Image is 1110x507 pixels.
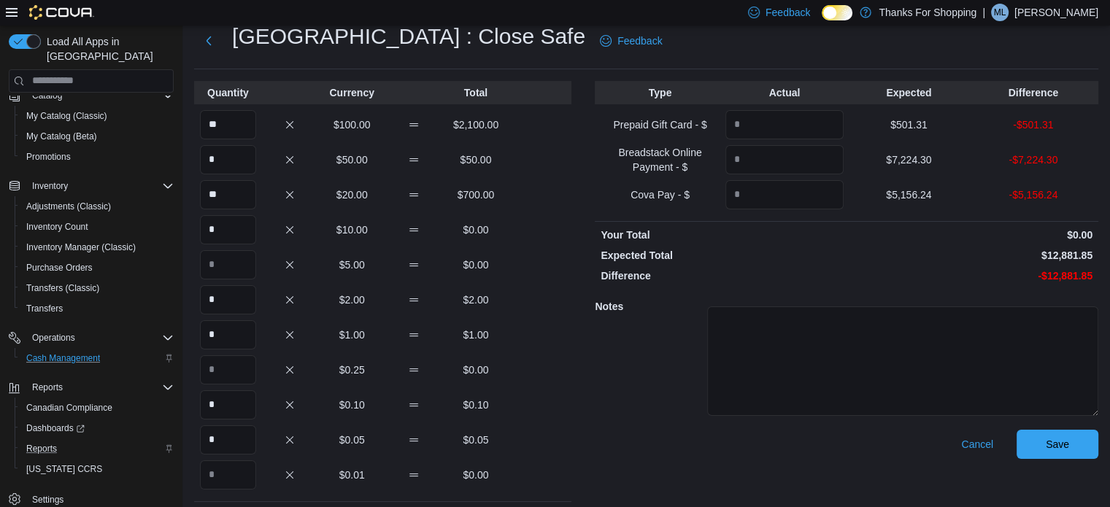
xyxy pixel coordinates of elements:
[26,87,68,104] button: Catalog
[3,377,180,398] button: Reports
[15,217,180,237] button: Inventory Count
[20,107,174,125] span: My Catalog (Classic)
[595,292,704,321] h5: Notes
[601,268,844,283] p: Difference
[20,460,108,478] a: [US_STATE] CCRS
[20,440,174,457] span: Reports
[601,228,844,242] p: Your Total
[20,279,105,297] a: Transfers (Classic)
[974,85,1092,100] p: Difference
[20,460,174,478] span: Washington CCRS
[974,152,1092,167] p: -$7,224.30
[324,293,380,307] p: $2.00
[200,250,256,279] input: Quantity
[232,22,585,51] h1: [GEOGRAPHIC_DATA] : Close Safe
[26,221,88,233] span: Inventory Count
[20,399,118,417] a: Canadian Compliance
[725,85,844,100] p: Actual
[849,187,968,202] p: $5,156.24
[849,152,968,167] p: $7,224.30
[26,241,136,253] span: Inventory Manager (Classic)
[41,34,174,63] span: Load All Apps in [GEOGRAPHIC_DATA]
[324,363,380,377] p: $0.25
[879,4,976,21] p: Thanks For Shopping
[448,433,504,447] p: $0.05
[26,379,69,396] button: Reports
[20,107,113,125] a: My Catalog (Classic)
[3,85,180,106] button: Catalog
[448,117,504,132] p: $2,100.00
[849,228,1092,242] p: $0.00
[601,248,844,263] p: Expected Total
[822,5,852,20] input: Dark Mode
[200,110,256,139] input: Quantity
[601,85,719,100] p: Type
[200,390,256,419] input: Quantity
[32,382,63,393] span: Reports
[15,237,180,258] button: Inventory Manager (Classic)
[20,279,174,297] span: Transfers (Classic)
[961,437,993,452] span: Cancel
[26,303,63,314] span: Transfers
[955,430,999,459] button: Cancel
[15,398,180,418] button: Canadian Compliance
[20,239,174,256] span: Inventory Manager (Classic)
[26,352,100,364] span: Cash Management
[20,399,174,417] span: Canadian Compliance
[15,126,180,147] button: My Catalog (Beta)
[26,329,174,347] span: Operations
[324,258,380,272] p: $5.00
[32,90,62,101] span: Catalog
[324,398,380,412] p: $0.10
[20,239,142,256] a: Inventory Manager (Classic)
[20,128,174,145] span: My Catalog (Beta)
[974,187,1092,202] p: -$5,156.24
[766,5,810,20] span: Feedback
[20,198,117,215] a: Adjustments (Classic)
[725,110,844,139] input: Quantity
[20,148,77,166] a: Promotions
[200,215,256,244] input: Quantity
[822,20,822,21] span: Dark Mode
[324,468,380,482] p: $0.01
[20,259,99,276] a: Purchase Orders
[200,460,256,489] input: Quantity
[15,106,180,126] button: My Catalog (Classic)
[15,258,180,278] button: Purchase Orders
[617,34,662,48] span: Feedback
[448,222,504,237] p: $0.00
[15,147,180,167] button: Promotions
[601,145,719,174] p: Breadstack Online Payment - $
[448,152,504,167] p: $50.00
[200,180,256,209] input: Quantity
[26,262,93,274] span: Purchase Orders
[26,422,85,434] span: Dashboards
[448,328,504,342] p: $1.00
[200,285,256,314] input: Quantity
[1017,430,1098,459] button: Save
[849,248,1092,263] p: $12,881.85
[324,433,380,447] p: $0.05
[26,201,111,212] span: Adjustments (Classic)
[324,222,380,237] p: $10.00
[849,268,1092,283] p: -$12,881.85
[991,4,1009,21] div: Mike Lysack
[20,218,94,236] a: Inventory Count
[200,85,256,100] p: Quantity
[849,85,968,100] p: Expected
[26,87,174,104] span: Catalog
[20,300,69,317] a: Transfers
[974,117,1092,132] p: -$501.31
[200,320,256,349] input: Quantity
[20,300,174,317] span: Transfers
[1046,437,1069,452] span: Save
[3,176,180,196] button: Inventory
[448,468,504,482] p: $0.00
[448,398,504,412] p: $0.10
[200,355,256,384] input: Quantity
[20,419,174,437] span: Dashboards
[20,259,174,276] span: Purchase Orders
[15,196,180,217] button: Adjustments (Classic)
[26,379,174,396] span: Reports
[26,131,97,142] span: My Catalog (Beta)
